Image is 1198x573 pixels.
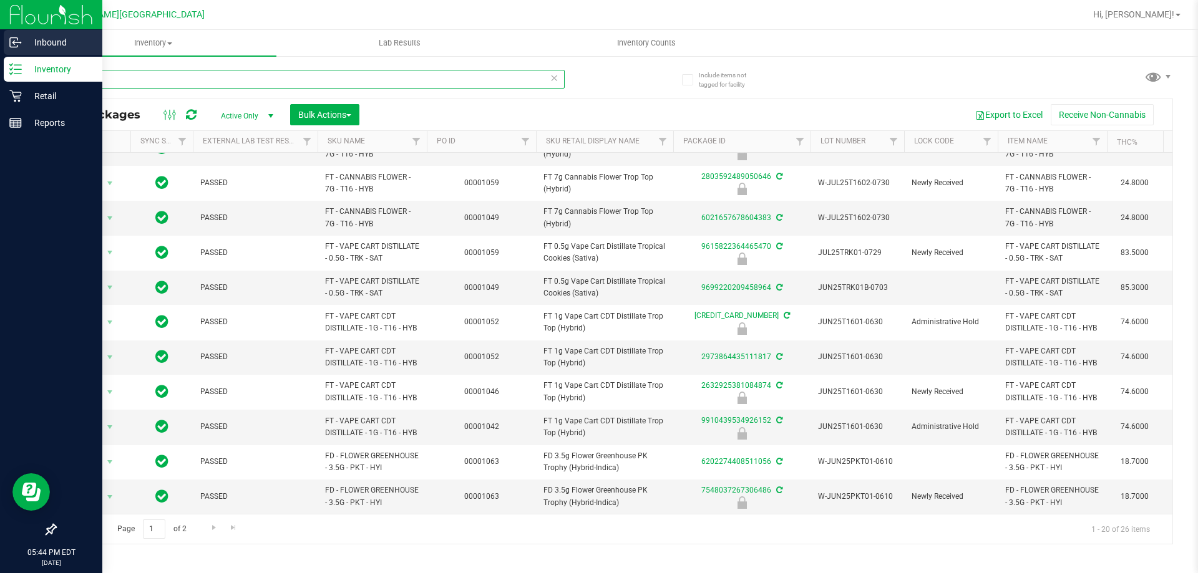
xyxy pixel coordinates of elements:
span: Sync from Compliance System [774,486,782,494]
span: JUN25T1601-0630 [818,421,897,433]
span: FT 1g Vape Cart CDT Distillate Trop Top (Hybrid) [543,345,666,369]
span: select [102,349,118,366]
span: Newly Received [912,491,990,503]
span: Newly Received [912,177,990,189]
p: Inventory [22,62,97,77]
span: FT - CANNABIS FLOWER - 7G - T16 - HYB [325,206,419,229]
a: Lot Number [821,137,865,145]
span: JUN25TRK01B-0703 [818,282,897,294]
a: 00001059 [464,248,499,257]
button: Bulk Actions [290,104,359,125]
span: 18.7000 [1114,453,1155,471]
span: Newly Received [912,247,990,259]
span: In Sync [155,488,168,505]
span: Clear [550,70,558,86]
span: Inventory [30,37,276,49]
span: FD - FLOWER GREENHOUSE - 3.5G - PKT - HYI [325,484,419,508]
span: In Sync [155,348,168,365]
span: Sync from Compliance System [774,416,782,425]
span: In Sync [155,174,168,191]
span: FT - CANNABIS FLOWER - 7G - T16 - HYB [1005,171,1099,195]
span: FT 1g Vape Cart CDT Distillate Trop Top (Hybrid) [543,380,666,403]
span: Sync from Compliance System [774,242,782,251]
a: Package ID [683,137,726,145]
span: PASSED [200,456,310,468]
a: Inventory [30,30,276,56]
a: [CREDIT_CARD_NUMBER] [694,311,779,320]
span: PASSED [200,491,310,503]
span: 74.6000 [1114,383,1155,401]
inline-svg: Retail [9,90,22,102]
span: FT 1g Vape Cart CDT Distillate Trop Top (Hybrid) [543,415,666,439]
span: 83.5000 [1114,244,1155,262]
a: 00001063 [464,492,499,501]
div: Newly Received [671,183,812,195]
a: SKU Name [328,137,365,145]
div: Newly Received [671,253,812,265]
a: Item Name [1008,137,1048,145]
a: 2973864435111817 [701,352,771,361]
span: Administrative Hold [912,421,990,433]
span: 85.3000 [1114,279,1155,297]
span: Hi, [PERSON_NAME]! [1093,9,1174,19]
span: In Sync [155,244,168,261]
span: FD - FLOWER GREENHOUSE - 3.5G - PKT - HYI [1005,450,1099,474]
span: In Sync [155,453,168,470]
span: select [102,175,118,192]
a: THC% [1117,138,1137,147]
span: 74.6000 [1114,418,1155,436]
span: FT - VAPE CART DISTILLATE - 0.5G - TRK - SAT [1005,241,1099,264]
a: Lab Results [276,30,523,56]
span: FT - VAPE CART CDT DISTILLATE - 1G - T16 - HYB [1005,345,1099,369]
span: FD - FLOWER GREENHOUSE - 3.5G - PKT - HYI [1005,484,1099,508]
input: 1 [143,519,165,539]
a: Lock Code [914,137,954,145]
span: PASSED [200,316,310,328]
inline-svg: Inbound [9,36,22,49]
span: Newly Received [912,386,990,398]
span: FT - VAPE CART CDT DISTILLATE - 1G - T16 - HYB [325,311,419,334]
span: PASSED [200,247,310,259]
span: FT - VAPE CART DISTILLATE - 0.5G - TRK - SAT [325,276,419,299]
a: 00001059 [464,178,499,187]
span: W-JUL25T1602-0730 [818,177,897,189]
a: Filter [790,131,811,152]
span: JUN25T1601-0630 [818,386,897,398]
span: Sync from Compliance System [782,311,790,320]
a: 00001049 [464,213,499,222]
a: 00001049 [464,283,499,292]
span: FT - CANNABIS FLOWER - 7G - T16 - HYB [1005,206,1099,229]
span: select [102,209,118,227]
span: JUL25TRK01-0729 [818,247,897,259]
a: 2632925381084874 [701,381,771,390]
span: FT - VAPE CART CDT DISTILLATE - 1G - T16 - HYB [1005,415,1099,439]
a: Sku Retail Display Name [546,137,640,145]
span: All Packages [65,108,153,122]
a: Filter [1086,131,1107,152]
span: select [102,383,118,401]
a: Sync Status [140,137,188,145]
span: JUN25T1601-0630 [818,316,897,328]
span: W-JUN25PKT01-0610 [818,456,897,468]
span: PASSED [200,351,310,363]
a: Go to the last page [225,519,243,536]
span: In Sync [155,279,168,296]
span: FT - VAPE CART DISTILLATE - 0.5G - TRK - SAT [325,241,419,264]
inline-svg: Inventory [9,63,22,75]
inline-svg: Reports [9,117,22,129]
span: select [102,314,118,331]
a: Filter [977,131,998,152]
span: JUN25T1601-0630 [818,351,897,363]
span: Bulk Actions [298,110,351,120]
p: Reports [22,115,97,130]
span: FT 1g Vape Cart CDT Distillate Trop Top (Hybrid) [543,311,666,334]
span: FT 0.5g Vape Cart Distillate Tropical Cookies (Sativa) [543,241,666,264]
span: Page of 2 [107,519,197,539]
a: 9615822364465470 [701,242,771,251]
a: 6021657678604383 [701,213,771,222]
span: Sync from Compliance System [774,457,782,466]
button: Export to Excel [967,104,1051,125]
a: Filter [515,131,536,152]
p: 05:44 PM EDT [6,547,97,558]
span: In Sync [155,209,168,226]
